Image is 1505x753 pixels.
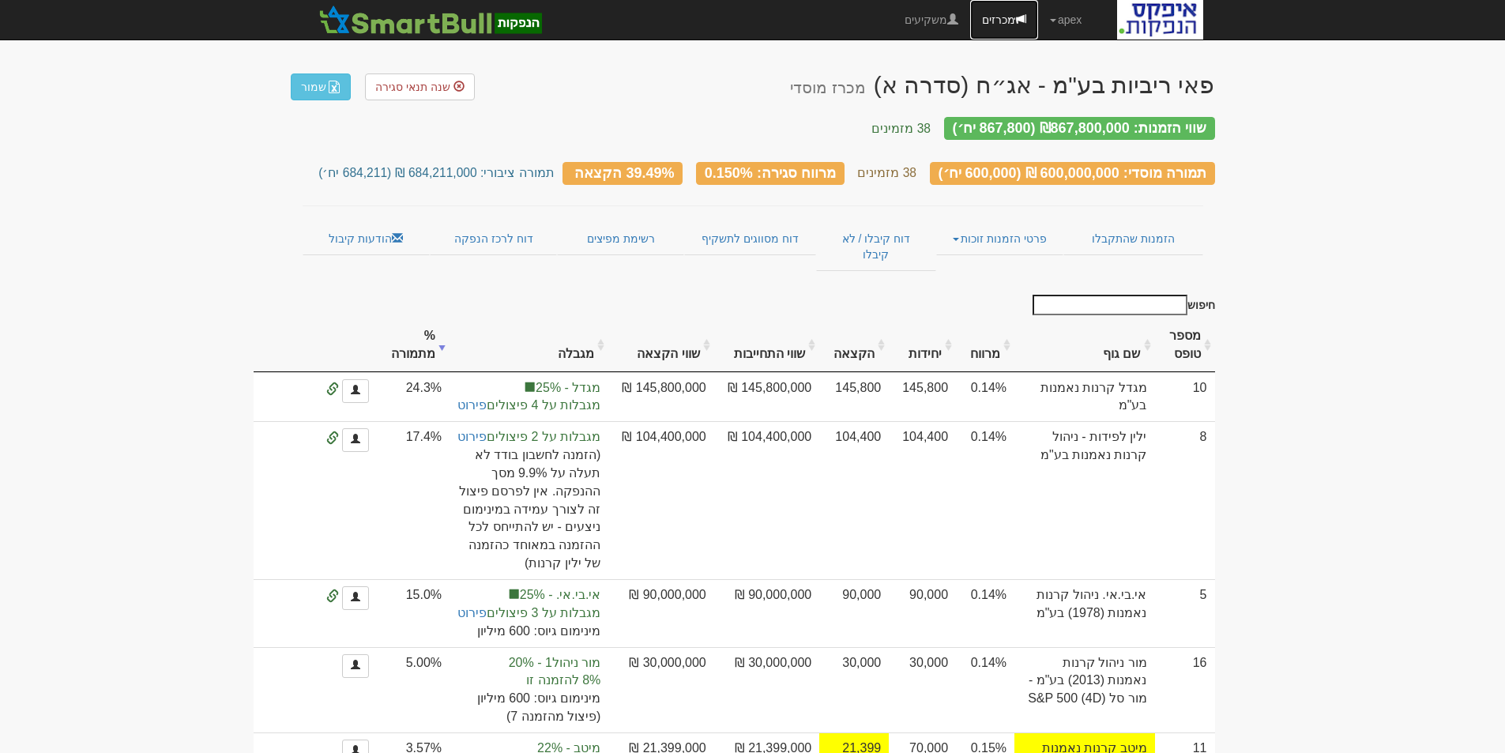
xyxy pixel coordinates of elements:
[457,623,600,641] span: מינימום גיוס: 600 מיליון
[1033,295,1187,315] input: חיפוש
[457,606,487,619] a: פירוט
[816,222,935,271] a: דוח קיבלו / לא קיבלו
[1027,295,1215,315] label: חיפוש
[956,372,1014,422] td: 0.14%
[328,81,341,93] img: excel-file-white.png
[457,586,600,604] span: אי.בי.אי. - 25%
[1014,579,1154,647] td: אי.בי.אי. ניהול קרנות נאמנות (1978) בע"מ
[557,222,683,255] a: רשימת מפיצים
[857,166,916,179] small: 38 מזמינים
[956,319,1014,372] th: מרווח : activate to sort column ascending
[377,647,450,732] td: 5.00%
[377,319,450,372] th: % מתמורה: activate to sort column ascending
[457,428,600,446] span: מגבלות על 2 פיצולים
[1155,421,1215,579] td: 8
[291,73,351,100] a: שמור
[377,421,450,579] td: 17.4%
[714,319,819,372] th: שווי התחייבות: activate to sort column ascending
[889,372,956,422] td: 145,800
[1014,647,1154,732] td: מור ניהול קרנות נאמנות (2013) בע"מ - מור סל S&P 500 (4D)
[377,372,450,422] td: 24.3%
[457,379,600,397] span: מגדל - 25%
[871,122,931,135] small: 38 מזמינים
[450,579,608,647] td: הקצאה בפועל לקבוצת סמארטבול 25%, לתשומת ליבך: עדכון המגבלות ישנה את אפשרויות ההקצאה הסופיות.
[574,164,674,180] span: 39.49% הקצאה
[936,222,1063,255] a: פרטי הזמנות זוכות
[608,372,713,422] td: 145,800,000 ₪
[457,604,600,623] span: מגבלות על 3 פיצולים
[457,654,600,672] span: מור ניהול1 - 20%
[303,222,430,255] a: הודעות קיבול
[889,579,956,647] td: 90,000
[956,579,1014,647] td: 0.14%
[819,319,889,372] th: הקצאה: activate to sort column ascending
[930,162,1215,185] div: תמורה מוסדי: 600,000,000 ₪ (600,000 יח׳)
[819,647,889,732] td: 30,000
[457,690,600,708] span: מינימום גיוס: 600 מיליון
[819,372,889,422] td: 145,800
[889,319,956,372] th: יחידות: activate to sort column ascending
[819,579,889,647] td: 90,000
[450,647,608,732] td: הקצאה בפועל לקבוצה 'מור ניהול1' 14.0%
[377,579,450,647] td: 15.0%
[608,647,713,732] td: 30,000,000 ₪
[714,421,819,579] td: 104,400,000 ₪
[457,446,600,573] span: (הזמנה לחשבון בודד לא תעלה על 9.9% מסך ההנפקה. אין לפרסם פיצול זה לצורך עמידה במינימום ניצעים - י...
[1014,372,1154,422] td: מגדל קרנות נאמנות בע"מ
[684,222,816,255] a: דוח מסווגים לתשקיף
[1155,647,1215,732] td: 16
[944,117,1215,140] div: שווי הזמנות: ₪867,800,000 (867,800 יח׳)
[889,421,956,579] td: 104,400
[608,319,713,372] th: שווי הקצאה: activate to sort column ascending
[819,421,889,579] td: 104,400
[375,81,450,93] span: שנה תנאי סגירה
[318,166,554,179] small: תמורה ציבורי: 684,211,000 ₪ (684,211 יח׳)
[450,372,608,422] td: הקצאה בפועל לקבוצת סמארטבול 25%, לתשומת ליבך: עדכון המגבלות ישנה את אפשרויות ההקצאה הסופיות.
[430,222,557,255] a: דוח לרכז הנפקה
[1155,319,1215,372] th: מספר טופס: activate to sort column ascending
[790,72,1214,98] div: פאי ריביות בע"מ - אג״ח (סדרה א) - הנפקה לציבור
[457,708,600,726] span: (פיצול מהזמנה 7)
[608,579,713,647] td: 90,000,000 ₪
[457,397,600,415] span: מגבלות על 4 פיצולים
[1063,222,1202,255] a: הזמנות שהתקבלו
[714,647,819,732] td: 30,000,000 ₪
[714,579,819,647] td: 90,000,000 ₪
[450,319,608,372] th: מגבלה: activate to sort column ascending
[714,372,819,422] td: 145,800,000 ₪
[457,430,487,443] a: פירוט
[790,79,865,96] small: מכרז מוסדי
[457,672,600,690] span: 8% להזמנה זו
[457,398,487,412] a: פירוט
[956,647,1014,732] td: 0.14%
[1155,579,1215,647] td: 5
[696,162,845,185] div: מרווח סגירה: 0.150%
[1014,319,1154,372] th: שם גוף : activate to sort column ascending
[314,4,547,36] img: SmartBull Logo
[889,647,956,732] td: 30,000
[365,73,475,100] a: שנה תנאי סגירה
[956,421,1014,579] td: 0.14%
[608,421,713,579] td: 104,400,000 ₪
[1155,372,1215,422] td: 10
[1014,421,1154,579] td: ילין לפידות - ניהול קרנות נאמנות בע"מ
